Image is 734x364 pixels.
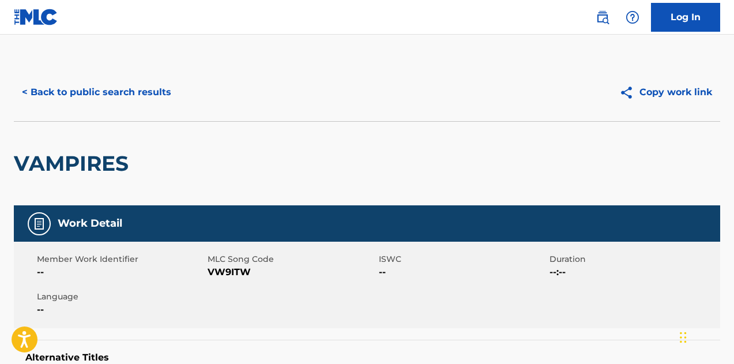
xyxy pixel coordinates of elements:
span: -- [379,265,547,279]
span: -- [37,265,205,279]
a: Public Search [591,6,614,29]
img: Work Detail [32,217,46,231]
a: Log In [651,3,720,32]
img: MLC Logo [14,9,58,25]
iframe: Chat Widget [676,309,734,364]
img: Copy work link [619,85,639,100]
span: --:-- [549,265,717,279]
button: < Back to public search results [14,78,179,107]
span: Language [37,291,205,303]
div: Drag [680,320,687,355]
h5: Work Detail [58,217,122,230]
img: help [626,10,639,24]
h5: Alternative Titles [25,352,709,363]
span: Member Work Identifier [37,253,205,265]
span: Duration [549,253,717,265]
span: MLC Song Code [208,253,375,265]
span: -- [37,303,205,317]
img: search [596,10,609,24]
button: Copy work link [611,78,720,107]
span: VW9ITW [208,265,375,279]
div: Help [621,6,644,29]
h2: VAMPIRES [14,151,134,177]
span: ISWC [379,253,547,265]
